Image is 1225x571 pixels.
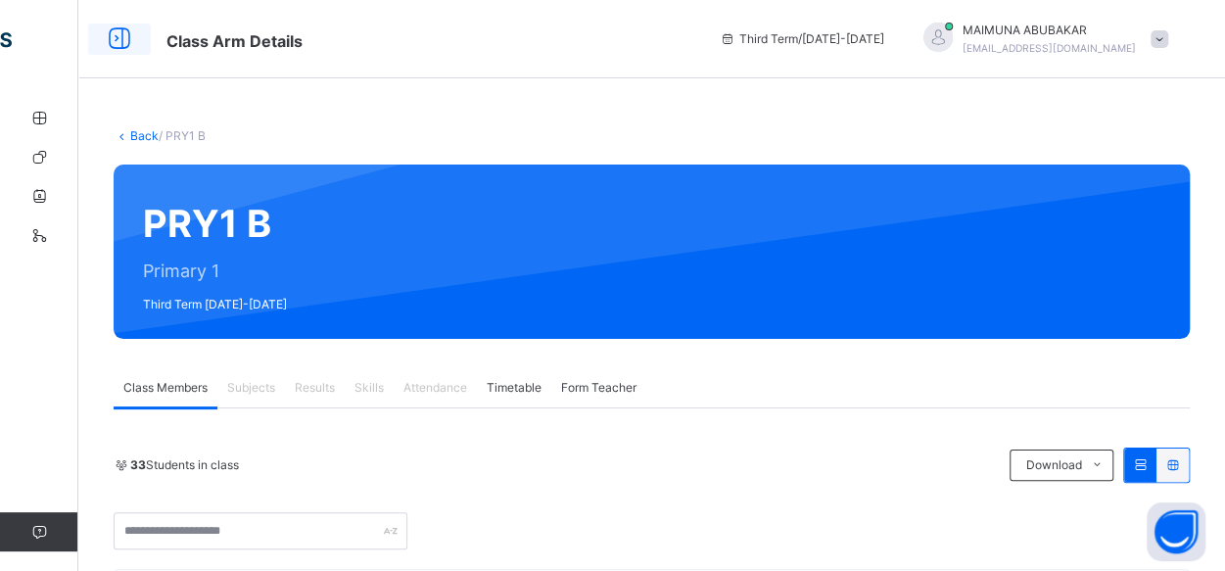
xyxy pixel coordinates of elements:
[561,379,636,397] span: Form Teacher
[354,379,384,397] span: Skills
[1147,502,1205,561] button: Open asap
[295,379,335,397] span: Results
[1025,456,1081,474] span: Download
[487,379,542,397] span: Timetable
[227,379,275,397] span: Subjects
[403,379,467,397] span: Attendance
[159,128,206,143] span: / PRY1 B
[130,456,239,474] span: Students in class
[904,22,1178,57] div: MAIMUNAABUBAKAR
[130,128,159,143] a: Back
[123,379,208,397] span: Class Members
[130,457,146,472] b: 33
[720,30,884,48] span: session/term information
[963,22,1136,39] span: MAIMUNA ABUBAKAR
[166,31,303,51] span: Class Arm Details
[963,42,1136,54] span: [EMAIL_ADDRESS][DOMAIN_NAME]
